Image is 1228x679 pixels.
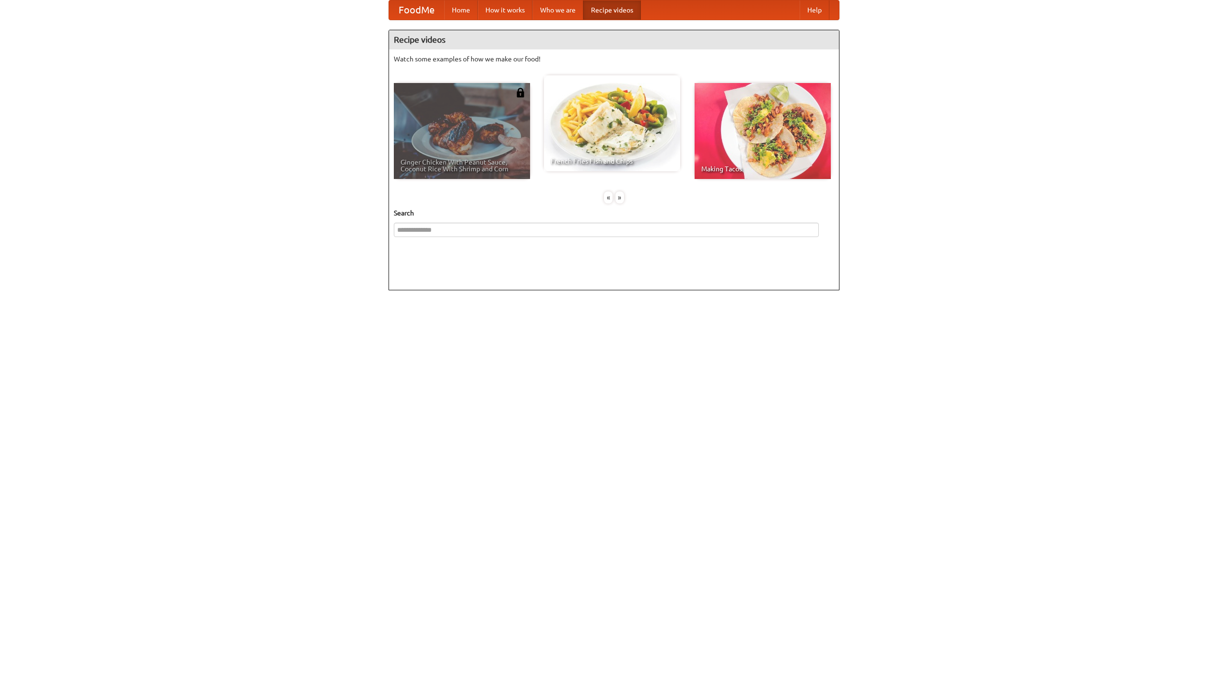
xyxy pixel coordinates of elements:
a: FoodMe [389,0,444,20]
a: Home [444,0,478,20]
a: Recipe videos [583,0,641,20]
img: 483408.png [516,88,525,97]
a: How it works [478,0,532,20]
a: Making Tacos [695,83,831,179]
h4: Recipe videos [389,30,839,49]
span: French Fries Fish and Chips [551,158,673,165]
a: French Fries Fish and Chips [544,75,680,171]
p: Watch some examples of how we make our food! [394,54,834,64]
span: Making Tacos [701,166,824,172]
div: « [604,191,613,203]
a: Help [800,0,829,20]
div: » [615,191,624,203]
a: Who we are [532,0,583,20]
h5: Search [394,208,834,218]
